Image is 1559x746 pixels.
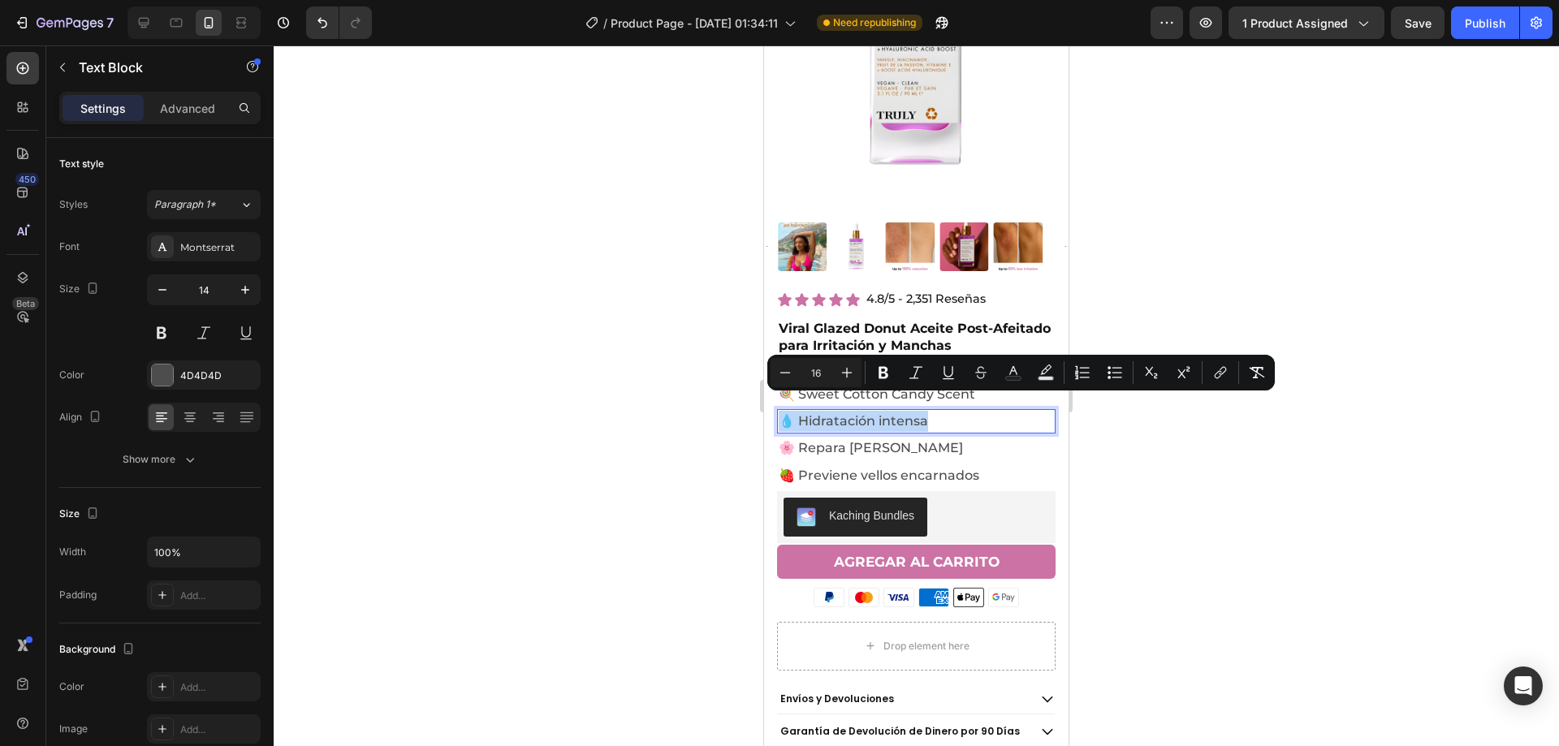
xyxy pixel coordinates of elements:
[154,197,216,212] span: Paragraph 1*
[106,13,114,32] p: 7
[15,173,39,186] div: 450
[147,190,261,219] button: Paragraph 1*
[59,503,102,525] div: Size
[59,639,138,661] div: Background
[59,722,88,736] div: Image
[59,278,102,300] div: Size
[1242,15,1348,32] span: 1 product assigned
[1391,6,1445,39] button: Save
[160,100,215,117] p: Advanced
[12,297,39,310] div: Beta
[306,6,372,39] div: Undo/Redo
[767,355,1275,390] div: Editor contextual toolbar
[79,58,217,77] p: Text Block
[180,240,257,255] div: Montserrat
[148,537,260,567] input: Auto
[180,722,257,737] div: Add...
[59,157,104,171] div: Text style
[59,407,105,429] div: Align
[80,100,126,117] p: Settings
[59,679,84,694] div: Color
[833,15,916,30] span: Need republishing
[1504,666,1543,705] div: Open Intercom Messenger
[1451,6,1519,39] button: Publish
[59,588,97,602] div: Padding
[1405,16,1432,30] span: Save
[1229,6,1384,39] button: 1 product assigned
[59,545,86,559] div: Width
[1465,15,1505,32] div: Publish
[180,680,257,695] div: Add...
[180,589,257,603] div: Add...
[59,445,261,474] button: Show more
[59,197,88,212] div: Styles
[6,6,121,39] button: 7
[603,15,607,32] span: /
[123,451,198,468] div: Show more
[611,15,778,32] span: Product Page - [DATE] 01:34:11
[180,369,257,383] div: 4D4D4D
[59,239,80,254] div: Font
[764,45,1069,746] iframe: Design area
[59,368,84,382] div: Color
